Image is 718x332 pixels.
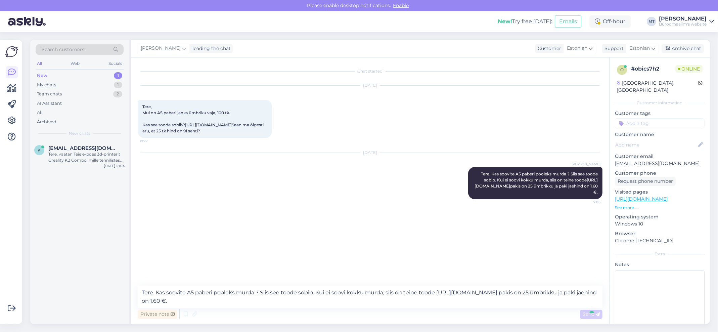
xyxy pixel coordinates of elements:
div: Customer [535,45,561,52]
div: New [37,72,47,79]
span: Search customers [42,46,84,53]
div: Team chats [37,91,62,97]
p: Customer tags [615,110,705,117]
div: Web [70,59,81,68]
div: Request phone number [615,177,676,186]
span: Tere, Mul on A5 paberi jaoks ümbriku vaja, 100 tk. Kas see toode sobib? Saan ma õigesti aru, et 2... [142,104,265,133]
div: Archive chat [662,44,704,53]
div: MT [647,17,656,26]
input: Add a tag [615,118,705,128]
div: Büroomaailm's website [659,22,707,27]
a: [URL][DOMAIN_NAME] [185,122,232,127]
div: Tere, vaatan Teie e-poes 3d-printerit Creality K2 Combo, mille tehnilistes andmetes on kirjas, et... [48,151,125,163]
p: Browser [615,230,705,237]
p: [EMAIL_ADDRESS][DOMAIN_NAME] [615,160,705,167]
p: Customer name [615,131,705,138]
img: Askly Logo [5,45,18,58]
div: [PERSON_NAME] [659,16,707,22]
input: Add name [615,141,697,149]
span: Estonian [629,45,650,52]
span: karro.kytt@gmail.com [48,145,118,151]
a: [PERSON_NAME]Büroomaailm's website [659,16,714,27]
p: Operating system [615,213,705,220]
span: 7:06 [575,200,600,205]
div: Socials [107,59,124,68]
span: 19:22 [140,138,165,143]
div: Chat started [138,68,602,74]
p: Customer phone [615,170,705,177]
div: Customer information [615,100,705,106]
p: Customer email [615,153,705,160]
span: Estonian [567,45,587,52]
span: Online [675,65,703,73]
div: Archived [37,119,56,125]
div: [DATE] [138,82,602,88]
div: Off-hour [589,15,631,28]
div: Support [602,45,624,52]
div: 1 [114,72,122,79]
p: Windows 10 [615,220,705,227]
div: 1 [114,82,122,88]
span: New chats [69,130,90,136]
p: Visited pages [615,189,705,196]
div: [DATE] [138,150,602,156]
div: 2 [113,91,122,97]
p: Chrome [TECHNICAL_ID] [615,237,705,244]
span: [PERSON_NAME] [141,45,181,52]
b: New! [498,18,512,25]
p: See more ... [615,205,705,211]
div: Try free [DATE]: [498,17,552,26]
span: o [620,67,624,72]
div: [DATE] 18:04 [104,163,125,168]
div: All [37,109,43,116]
button: Emails [555,15,581,28]
span: Tere. Kas soovite A5 paberi pooleks murda ? Siis see toode sobib. Kui ei soovi kokku murda, siis ... [475,171,599,195]
p: Notes [615,261,705,268]
div: My chats [37,82,56,88]
div: leading the chat [190,45,231,52]
div: [GEOGRAPHIC_DATA], [GEOGRAPHIC_DATA] [617,80,698,94]
span: k [38,148,41,153]
div: AI Assistant [37,100,62,107]
span: [PERSON_NAME] [572,162,600,167]
div: Extra [615,251,705,257]
span: Enable [391,2,411,8]
div: # obics7h2 [631,65,675,73]
a: [URL][DOMAIN_NAME] [615,196,668,202]
div: All [36,59,43,68]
